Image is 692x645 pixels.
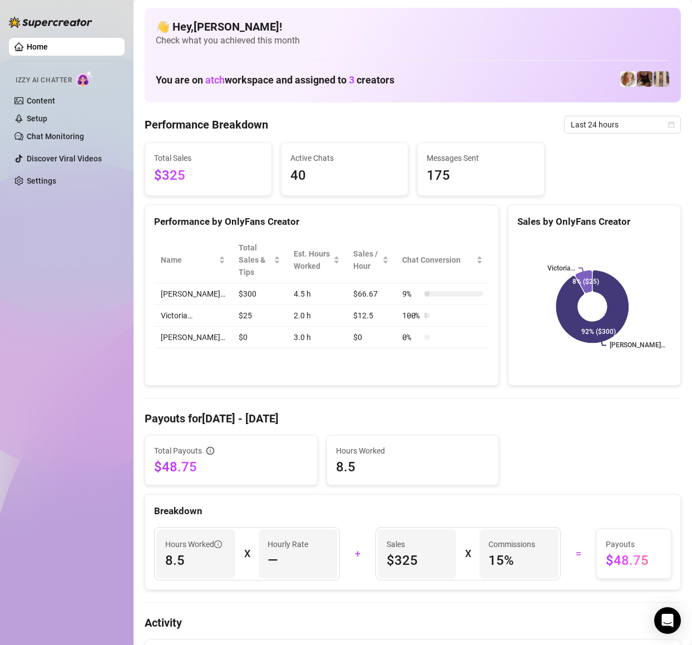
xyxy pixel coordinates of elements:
[654,71,669,87] img: Victoria
[347,327,396,348] td: $0
[571,116,674,133] span: Last 24 hours
[244,545,250,563] div: X
[239,242,271,278] span: Total Sales & Tips
[606,538,662,550] span: Payouts
[488,538,535,550] article: Commissions
[27,96,55,105] a: Content
[336,458,490,476] span: 8.5
[156,35,670,47] span: Check what you achieved this month
[16,75,72,86] span: Izzy AI Chatter
[27,114,47,123] a: Setup
[154,305,232,327] td: Victoria…
[154,283,232,305] td: [PERSON_NAME]…
[156,74,394,86] h1: You are on workspace and assigned to creators
[154,504,671,519] div: Breakdown
[349,74,354,86] span: 3
[402,288,420,300] span: 9 %
[205,74,225,86] span: atch
[76,71,93,87] img: AI Chatter
[402,309,420,322] span: 100 %
[347,545,369,563] div: +
[620,71,636,87] img: Amy Pond
[347,305,396,327] td: $12.5
[232,283,287,305] td: $300
[547,264,575,272] text: Victoria…
[427,165,535,186] span: 175
[402,331,420,343] span: 0 %
[294,248,332,272] div: Est. Hours Worked
[27,132,84,141] a: Chat Monitoring
[427,152,535,164] span: Messages Sent
[353,248,380,272] span: Sales / Hour
[161,254,216,266] span: Name
[668,121,675,128] span: calendar
[290,152,399,164] span: Active Chats
[145,117,268,132] h4: Performance Breakdown
[232,327,287,348] td: $0
[402,254,474,266] span: Chat Conversion
[27,154,102,163] a: Discover Viral Videos
[268,538,308,550] article: Hourly Rate
[27,42,48,51] a: Home
[232,305,287,327] td: $25
[145,411,681,426] h4: Payouts for [DATE] - [DATE]
[465,545,471,563] div: X
[156,19,670,35] h4: 👋 Hey, [PERSON_NAME] !
[654,607,681,634] div: Open Intercom Messenger
[206,447,214,455] span: info-circle
[336,445,490,457] span: Hours Worked
[488,552,550,569] span: 15 %
[637,71,653,87] img: Lily Rhyia
[610,342,665,349] text: [PERSON_NAME]…
[154,445,202,457] span: Total Payouts
[154,165,263,186] span: $325
[387,552,448,569] span: $325
[165,552,226,569] span: 8.5
[517,214,671,229] div: Sales by OnlyFans Creator
[387,538,448,550] span: Sales
[232,237,287,283] th: Total Sales & Tips
[567,545,590,563] div: =
[154,152,263,164] span: Total Sales
[214,540,222,548] span: info-circle
[154,237,232,283] th: Name
[145,615,681,631] h4: Activity
[154,214,490,229] div: Performance by OnlyFans Creator
[347,283,396,305] td: $66.67
[154,458,308,476] span: $48.75
[268,552,278,569] span: —
[606,552,662,569] span: $48.75
[27,176,56,185] a: Settings
[165,538,222,550] span: Hours Worked
[287,327,347,348] td: 3.0 h
[290,165,399,186] span: 40
[396,237,490,283] th: Chat Conversion
[154,327,232,348] td: [PERSON_NAME]…
[347,237,396,283] th: Sales / Hour
[287,283,347,305] td: 4.5 h
[9,17,92,28] img: logo-BBDzfeDw.svg
[287,305,347,327] td: 2.0 h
